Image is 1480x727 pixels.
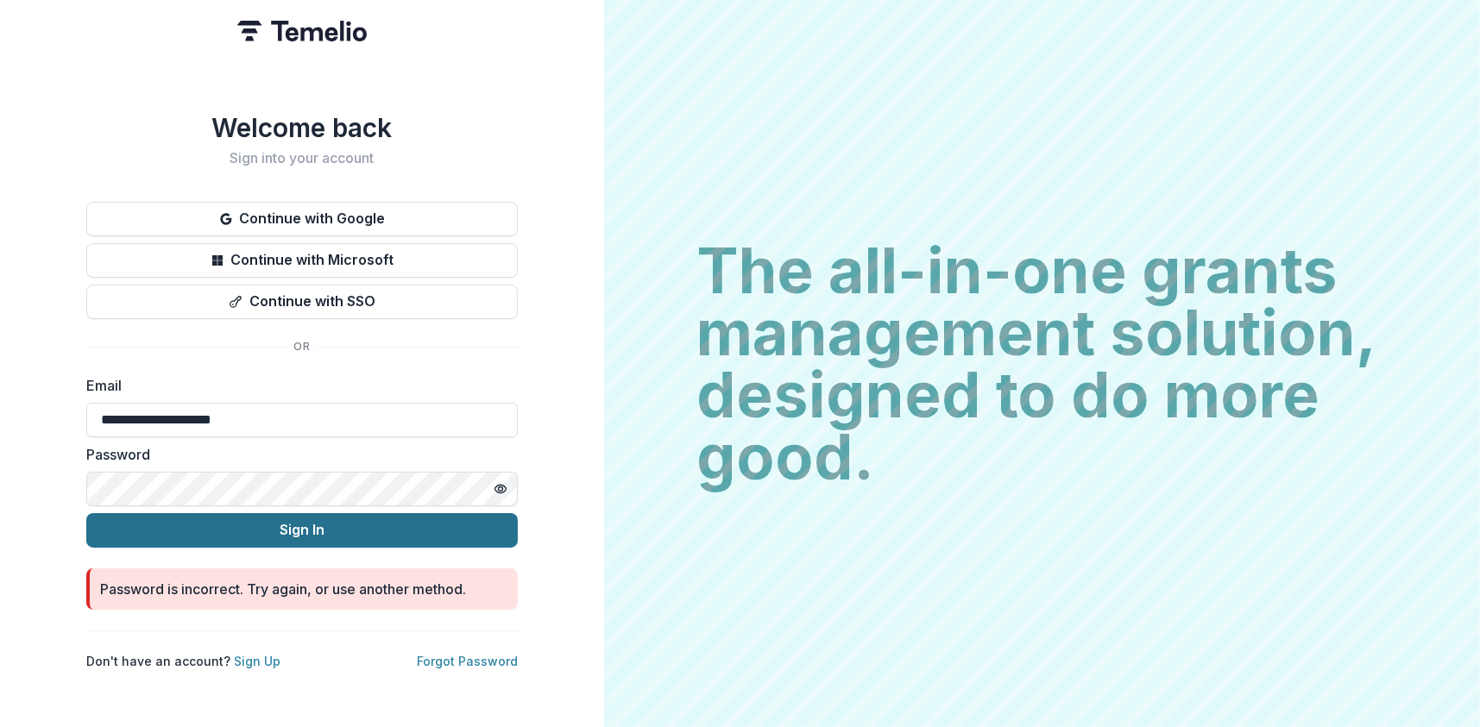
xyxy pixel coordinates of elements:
[86,444,507,465] label: Password
[234,654,280,668] a: Sign Up
[100,579,466,599] div: Password is incorrect. Try again, or use another method.
[86,243,518,278] button: Continue with Microsoft
[86,150,518,166] h2: Sign into your account
[237,21,367,41] img: Temelio
[417,654,518,668] a: Forgot Password
[86,285,518,319] button: Continue with SSO
[86,652,280,670] p: Don't have an account?
[86,112,518,143] h1: Welcome back
[487,475,514,503] button: Toggle password visibility
[86,375,507,396] label: Email
[86,513,518,548] button: Sign In
[86,202,518,236] button: Continue with Google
